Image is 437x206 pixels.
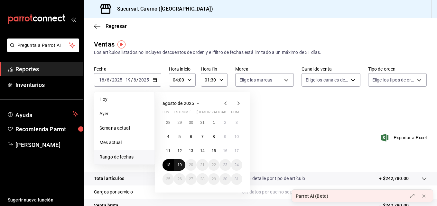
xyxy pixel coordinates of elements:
button: 3 de agosto de 2025 [231,117,242,128]
button: 30 de julio de 2025 [185,117,197,128]
abbr: jueves [197,110,235,117]
button: 30 de agosto de 2025 [219,173,231,185]
abbr: 21 de agosto de 2025 [200,163,204,167]
abbr: 4 de agosto de 2025 [167,134,169,139]
button: 20 de agosto de 2025 [185,159,197,171]
font: Reportes [15,66,39,73]
button: 31 de julio de 2025 [197,117,208,128]
button: 22 de agosto de 2025 [208,159,219,171]
abbr: 23 de agosto de 2025 [223,163,227,167]
label: Marca [235,67,294,71]
button: 28 de agosto de 2025 [197,173,208,185]
button: 29 de julio de 2025 [174,117,185,128]
button: 18 de agosto de 2025 [163,159,174,171]
span: / [131,77,133,82]
p: Sin datos por que no se pueden calcular debido al filtro de categorías seleccionado [242,189,427,195]
font: Sugerir nueva función [8,197,53,202]
button: 21 de agosto de 2025 [197,159,208,171]
abbr: 8 de agosto de 2025 [213,134,215,139]
abbr: 29 de julio de 2025 [177,120,181,125]
button: 31 de agosto de 2025 [231,173,242,185]
span: Elige los tipos de orden [372,77,415,83]
label: Canal de venta [302,67,360,71]
abbr: 9 de agosto de 2025 [224,134,226,139]
abbr: 2 de agosto de 2025 [224,120,226,125]
abbr: 5 de agosto de 2025 [179,134,181,139]
h3: Sucursal: Cuerno ([GEOGRAPHIC_DATA]) [112,5,213,13]
button: 17 de agosto de 2025 [231,145,242,157]
abbr: 31 de agosto de 2025 [235,177,239,181]
abbr: 30 de agosto de 2025 [223,177,227,181]
span: Semana actual [99,125,149,132]
button: 29 de agosto de 2025 [208,173,219,185]
font: Inventarios [15,82,45,88]
abbr: 26 de agosto de 2025 [177,177,181,181]
div: Los artículos listados no incluyen descuentos de orden y el filtro de fechas está limitado a un m... [94,49,427,56]
button: 13 de agosto de 2025 [185,145,197,157]
abbr: 22 de agosto de 2025 [212,163,216,167]
input: ---- [112,77,123,82]
button: 28 de julio de 2025 [163,117,174,128]
abbr: 28 de julio de 2025 [166,120,170,125]
button: 26 de agosto de 2025 [174,173,185,185]
span: / [105,77,107,82]
span: Rango de fechas [99,154,149,160]
div: Parrot AI (Beta) [296,193,328,200]
input: -- [107,77,110,82]
abbr: martes [174,110,194,117]
abbr: 18 de agosto de 2025 [166,163,170,167]
abbr: 10 de agosto de 2025 [235,134,239,139]
button: 16 de agosto de 2025 [219,145,231,157]
abbr: 20 de agosto de 2025 [189,163,193,167]
button: agosto de 2025 [163,99,202,107]
abbr: 25 de agosto de 2025 [166,177,170,181]
label: Fecha [94,67,161,71]
input: -- [133,77,136,82]
abbr: viernes [208,110,226,117]
button: 11 de agosto de 2025 [163,145,174,157]
span: agosto de 2025 [163,101,194,106]
abbr: 15 de agosto de 2025 [212,149,216,153]
abbr: 28 de agosto de 2025 [200,177,204,181]
label: Tipo de orden [368,67,427,71]
button: 24 de agosto de 2025 [231,159,242,171]
label: Hora fin [201,67,228,71]
button: 27 de agosto de 2025 [185,173,197,185]
button: 14 de agosto de 2025 [197,145,208,157]
button: Regresar [94,23,127,29]
span: Regresar [106,23,127,29]
button: 7 de agosto de 2025 [197,131,208,142]
div: Ventas [94,39,115,49]
abbr: 14 de agosto de 2025 [200,149,204,153]
img: Marcador de información sobre herramientas [117,40,126,48]
span: Mes actual [99,139,149,146]
button: 5 de agosto de 2025 [174,131,185,142]
button: 6 de agosto de 2025 [185,131,197,142]
button: 4 de agosto de 2025 [163,131,174,142]
abbr: miércoles [185,110,191,117]
span: - [123,77,125,82]
p: Cargos por servicio [94,189,133,195]
abbr: 27 de agosto de 2025 [189,177,193,181]
abbr: 24 de agosto de 2025 [235,163,239,167]
button: 23 de agosto de 2025 [219,159,231,171]
p: + $242,780.00 [379,175,409,182]
span: Hoy [99,96,149,103]
button: 12 de agosto de 2025 [174,145,185,157]
p: Total artículos [94,175,124,182]
input: -- [125,77,131,82]
abbr: 3 de agosto de 2025 [236,120,238,125]
span: / [136,77,138,82]
abbr: 16 de agosto de 2025 [223,149,227,153]
abbr: 13 de agosto de 2025 [189,149,193,153]
a: Pregunta a Parrot AI [5,47,79,53]
abbr: lunes [163,110,169,117]
span: Elige los canales de venta [306,77,348,83]
button: 15 de agosto de 2025 [208,145,219,157]
font: [PERSON_NAME] [15,142,60,148]
input: ---- [138,77,149,82]
abbr: 6 de agosto de 2025 [190,134,192,139]
span: / [110,77,112,82]
button: 10 de agosto de 2025 [231,131,242,142]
